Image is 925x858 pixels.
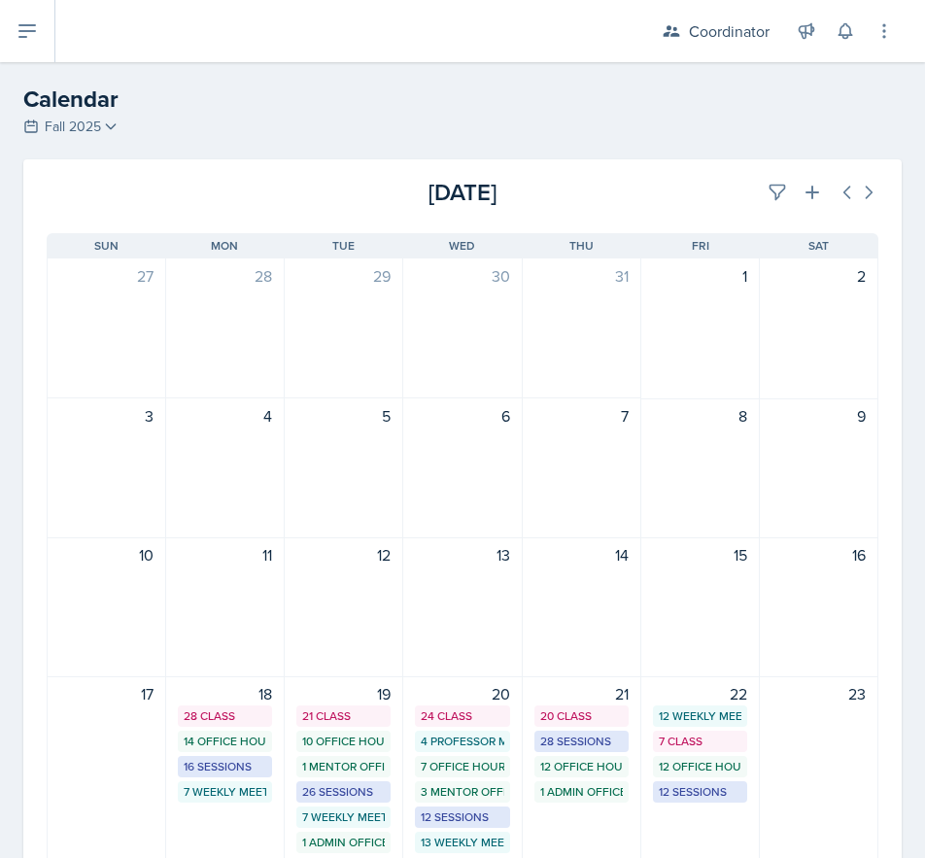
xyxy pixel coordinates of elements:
div: 12 Office Hours [659,758,741,775]
div: 5 [296,404,391,428]
div: 12 Sessions [421,808,503,826]
div: 3 Mentor Office Hours [421,783,503,801]
div: 1 Admin Office Hour [302,834,385,851]
div: 1 Admin Office Hour [540,783,623,801]
div: 23 [771,682,866,705]
div: 9 [771,404,866,428]
div: 21 Class [302,707,385,725]
span: Mon [211,237,238,255]
div: 7 Weekly Meetings [184,783,266,801]
div: 4 [178,404,272,428]
div: 13 [415,543,509,566]
div: 3 [59,404,154,428]
div: 14 [534,543,629,566]
div: 1 [653,264,747,288]
div: 17 [59,682,154,705]
div: 20 Class [540,707,623,725]
div: 13 Weekly Meetings [421,834,503,851]
span: Thu [569,237,594,255]
div: 1 Mentor Office Hour [302,758,385,775]
span: Sat [808,237,829,255]
h2: Calendar [23,82,902,117]
div: 27 [59,264,154,288]
div: 24 Class [421,707,503,725]
span: Tue [332,237,355,255]
div: 16 [771,543,866,566]
div: 14 Office Hours [184,733,266,750]
div: 22 [653,682,747,705]
div: 12 [296,543,391,566]
div: 20 [415,682,509,705]
div: 10 Office Hours [302,733,385,750]
div: 26 Sessions [302,783,385,801]
div: 29 [296,264,391,288]
div: 19 [296,682,391,705]
div: Coordinator [689,19,770,43]
span: Fall 2025 [45,117,101,137]
div: 7 Class [659,733,741,750]
span: Sun [94,237,119,255]
div: 12 Weekly Meetings [659,707,741,725]
div: 11 [178,543,272,566]
div: 30 [415,264,509,288]
div: 16 Sessions [184,758,266,775]
div: 31 [534,264,629,288]
div: 2 [771,264,866,288]
div: 28 [178,264,272,288]
div: 7 Office Hours [421,758,503,775]
div: 4 Professor Meetings [421,733,503,750]
div: 12 Office Hours [540,758,623,775]
div: 7 Weekly Meetings [302,808,385,826]
div: 28 Class [184,707,266,725]
div: 18 [178,682,272,705]
div: 28 Sessions [540,733,623,750]
div: 8 [653,404,747,428]
span: Wed [449,237,475,255]
div: 21 [534,682,629,705]
div: [DATE] [324,175,600,210]
div: 6 [415,404,509,428]
div: 15 [653,543,747,566]
span: Fri [692,237,709,255]
div: 10 [59,543,154,566]
div: 12 Sessions [659,783,741,801]
div: 7 [534,404,629,428]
